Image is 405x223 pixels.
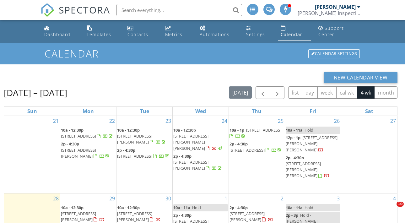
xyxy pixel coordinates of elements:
[173,153,223,171] a: 2p - 4:30p [STREET_ADDRESS][PERSON_NAME]
[229,147,265,153] span: [STREET_ADDRESS]
[4,116,60,193] td: Go to September 21, 2025
[173,153,228,172] a: 2p - 4:30p [STREET_ADDRESS][PERSON_NAME]
[288,86,302,99] button: list
[61,211,96,222] span: [STREET_ADDRESS][PERSON_NAME]
[52,193,60,204] a: Go to September 28, 2025
[42,23,79,41] a: Dashboard
[117,211,152,222] span: [STREET_ADDRESS][PERSON_NAME]
[173,133,208,151] span: [STREET_ADDRESS][PERSON_NAME][PERSON_NAME]
[286,134,340,154] a: 12p - 1p [STREET_ADDRESS][PERSON_NAME][PERSON_NAME]
[173,212,192,218] span: 2p - 4:30p
[308,49,360,58] div: Calendar Settings
[194,107,207,116] a: Wednesday
[364,107,375,116] a: Saturday
[286,205,303,210] span: 10a - 11a
[286,135,300,140] span: 12p - 1p
[298,10,360,16] div: McNamara Inspections
[223,193,229,204] a: Go to October 1, 2025
[4,86,67,99] h2: [DATE] – [DATE]
[317,86,337,99] button: week
[357,86,375,99] button: 4 wk
[117,127,140,133] span: 10a - 12:30p
[286,155,329,179] a: 2p - 4:30p [STREET_ADDRESS][PERSON_NAME][PERSON_NAME]
[61,127,114,139] a: 10a - 12:30p [STREET_ADDRESS]
[308,49,360,59] a: Calendar Settings
[61,147,96,159] span: [STREET_ADDRESS][PERSON_NAME]
[316,23,363,41] a: Support Center
[200,31,229,37] div: Automations
[229,141,248,147] span: 2p - 4:30p
[61,205,105,222] a: 10a - 12:30p [STREET_ADDRESS][PERSON_NAME]
[117,147,172,160] a: 2p - 4:30p [STREET_ADDRESS]
[246,127,281,133] span: [STREET_ADDRESS]
[139,107,150,116] a: Tuesday
[61,141,111,159] a: 2p - 4:30p [STREET_ADDRESS][PERSON_NAME]
[336,86,358,99] button: cal wk
[84,23,120,41] a: Templates
[286,161,321,178] span: [STREET_ADDRESS][PERSON_NAME][PERSON_NAME]
[229,116,285,193] td: Go to September 25, 2025
[244,23,273,41] a: Settings
[389,116,397,126] a: Go to September 27, 2025
[61,141,79,147] span: 2p - 4:30p
[173,153,192,159] span: 2p - 4:30p
[256,86,270,99] button: Previous
[116,4,242,16] input: Search everything...
[229,140,284,154] a: 2p - 4:30p [STREET_ADDRESS]
[336,193,341,204] a: Go to October 3, 2025
[286,135,337,152] a: 12p - 1p [STREET_ADDRESS][PERSON_NAME][PERSON_NAME]
[197,23,239,41] a: Automations (Advanced)
[192,205,201,210] span: Hold
[229,127,281,139] a: 10a - 1p [STREET_ADDRESS]
[286,154,340,180] a: 2p - 4:30p [STREET_ADDRESS][PERSON_NAME][PERSON_NAME]
[286,212,298,218] span: 2p - 3p
[127,31,148,37] div: Contacts
[341,116,397,193] td: Go to September 27, 2025
[285,116,341,193] td: Go to September 26, 2025
[61,127,84,133] span: 10a - 12:30p
[26,107,38,116] a: Sunday
[164,193,172,204] a: Go to September 30, 2025
[117,147,170,159] a: 2p - 4:30p [STREET_ADDRESS]
[45,48,360,59] h1: Calendar
[279,193,285,204] a: Go to October 2, 2025
[229,205,248,210] span: 2p - 4:30p
[305,205,313,210] span: Hold
[61,140,116,160] a: 2p - 4:30p [STREET_ADDRESS][PERSON_NAME]
[333,116,341,126] a: Go to September 26, 2025
[81,107,95,116] a: Monday
[117,147,135,153] span: 2p - 4:30p
[87,31,111,37] div: Templates
[116,116,173,193] td: Go to September 23, 2025
[286,127,303,133] span: 10a - 11a
[61,133,96,139] span: [STREET_ADDRESS]
[318,25,344,37] div: Support Center
[229,205,273,222] a: 2p - 4:30p [STREET_ADDRESS][PERSON_NAME]
[286,135,337,152] span: [STREET_ADDRESS][PERSON_NAME][PERSON_NAME]
[278,23,311,41] a: Calendar
[229,86,252,99] button: [DATE]
[61,205,84,210] span: 10a - 12:30p
[308,107,317,116] a: Friday
[251,107,263,116] a: Thursday
[164,116,172,126] a: Go to September 23, 2025
[117,153,152,159] span: [STREET_ADDRESS]
[44,31,70,37] div: Dashboard
[163,23,192,41] a: Metrics
[60,116,116,193] td: Go to September 22, 2025
[117,127,172,146] a: 10a - 12:30p [STREET_ADDRESS][PERSON_NAME]
[52,116,60,126] a: Go to September 21, 2025
[281,31,302,37] div: Calendar
[61,127,116,140] a: 10a - 12:30p [STREET_ADDRESS]
[173,116,229,193] td: Go to September 24, 2025
[229,211,265,222] span: [STREET_ADDRESS][PERSON_NAME]
[173,205,190,210] span: 10a - 11a
[384,202,399,217] iframe: Intercom live chat
[277,116,285,126] a: Go to September 25, 2025
[125,23,158,41] a: Contacts
[117,133,152,145] span: [STREET_ADDRESS][PERSON_NAME]
[246,31,265,37] div: Settings
[229,141,283,153] a: 2p - 4:30p [STREET_ADDRESS]
[108,193,116,204] a: Go to September 29, 2025
[108,116,116,126] a: Go to September 22, 2025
